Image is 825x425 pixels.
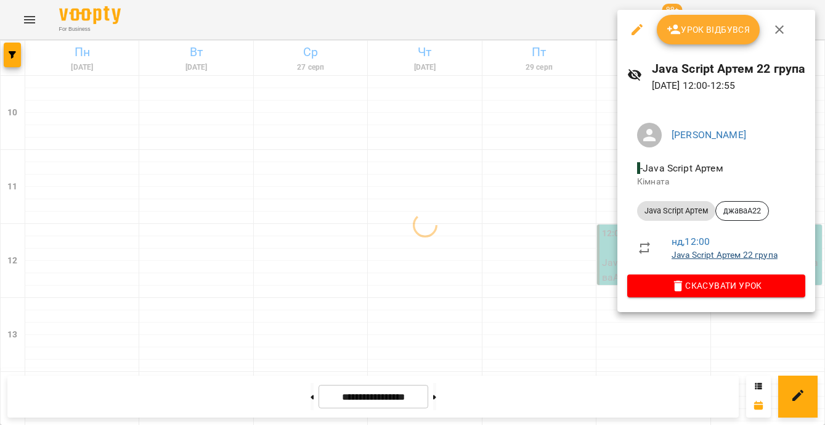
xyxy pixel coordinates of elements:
[672,129,746,141] a: [PERSON_NAME]
[716,205,768,217] span: джаваА22
[672,236,710,247] a: нд , 12:00
[627,274,805,297] button: Скасувати Урок
[657,15,760,44] button: Урок відбувся
[637,162,726,174] span: - Java Script Артем
[637,176,795,188] p: Кімната
[637,205,715,217] span: Java Script Артем
[652,78,806,93] p: [DATE] 12:00 - 12:55
[637,278,795,293] span: Скасувати Урок
[667,22,750,37] span: Урок відбувся
[672,250,778,260] a: Java Script Артем 22 група
[715,201,769,221] div: джаваА22
[652,59,806,78] h6: Java Script Артем 22 група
